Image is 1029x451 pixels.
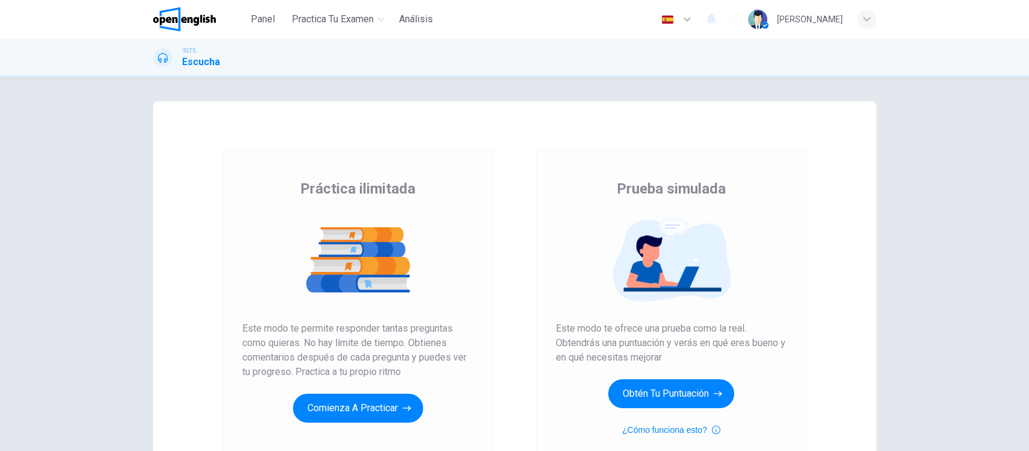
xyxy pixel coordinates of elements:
[251,12,275,27] span: Panel
[153,7,244,31] a: OpenEnglish logo
[292,12,374,27] span: Practica tu examen
[399,12,433,27] span: Análisis
[617,179,726,198] span: Prueba simulada
[777,12,843,27] div: [PERSON_NAME]
[660,15,675,24] img: es
[293,394,423,423] button: Comienza a practicar
[182,55,220,69] h1: Escucha
[153,7,216,31] img: OpenEnglish logo
[244,8,282,30] button: Panel
[622,423,720,437] button: ¿Cómo funciona esto?
[394,8,438,30] button: Análisis
[287,8,389,30] button: Practica tu examen
[556,321,787,365] span: Este modo te ofrece una prueba como la real. Obtendrás una puntuación y verás en qué eres bueno y...
[300,179,415,198] span: Práctica ilimitada
[748,10,767,29] img: Profile picture
[242,321,474,379] span: Este modo te permite responder tantas preguntas como quieras. No hay límite de tiempo. Obtienes c...
[608,379,734,408] button: Obtén tu puntuación
[182,46,196,55] span: IELTS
